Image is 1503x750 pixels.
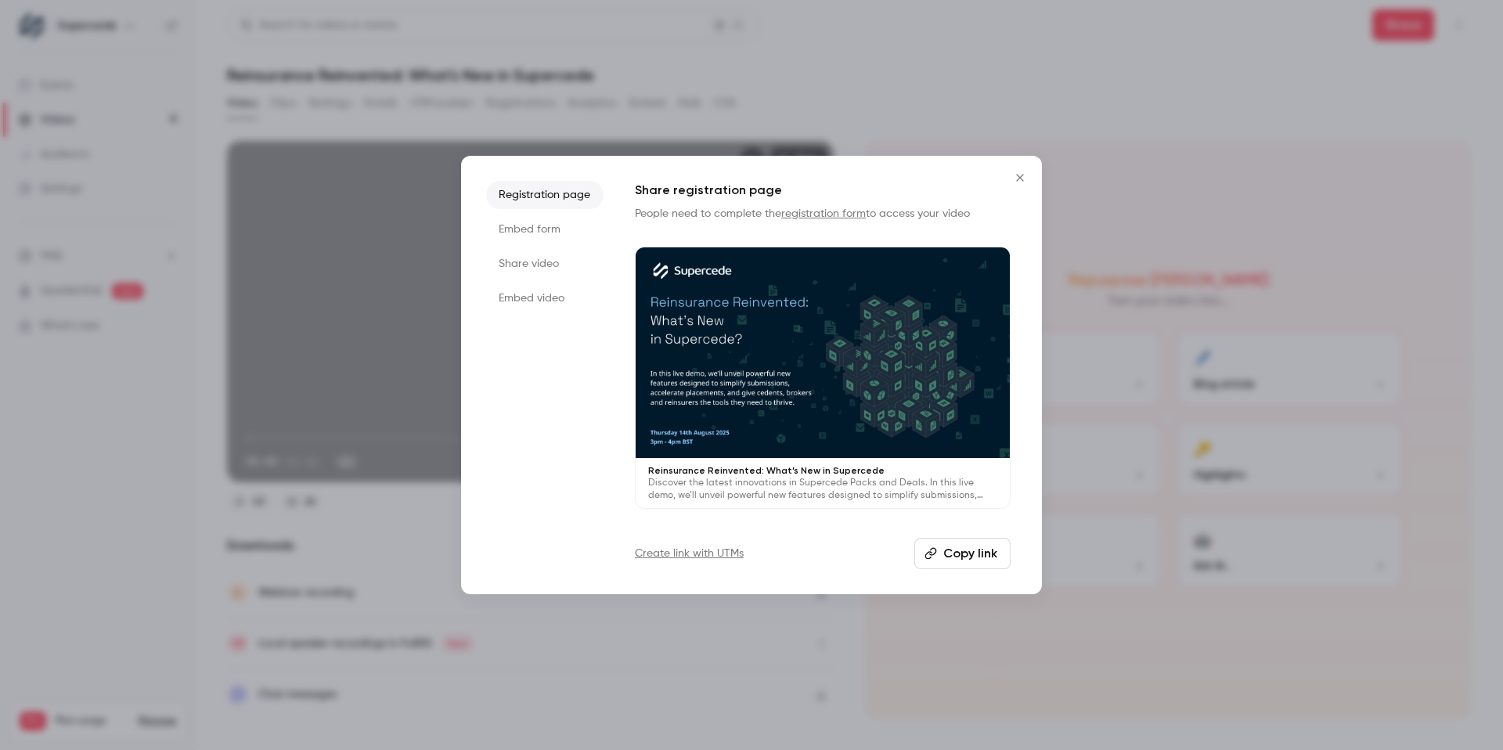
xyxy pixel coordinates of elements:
p: People need to complete the to access your video [635,206,1011,222]
a: Reinsurance Reinvented: What’s New in SupercedeDiscover the latest innovations in Supercede Packs... [635,247,1011,509]
p: Discover the latest innovations in Supercede Packs and Deals. In this live demo, we’ll unveil pow... [648,477,997,502]
li: Registration page [486,181,604,209]
h1: Share registration page [635,181,1011,200]
p: Reinsurance Reinvented: What’s New in Supercede [648,464,997,477]
button: Copy link [914,538,1011,569]
a: registration form [781,208,866,219]
button: Close [1004,162,1036,193]
li: Embed form [486,215,604,243]
li: Embed video [486,284,604,312]
li: Share video [486,250,604,278]
a: Create link with UTMs [635,546,744,561]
